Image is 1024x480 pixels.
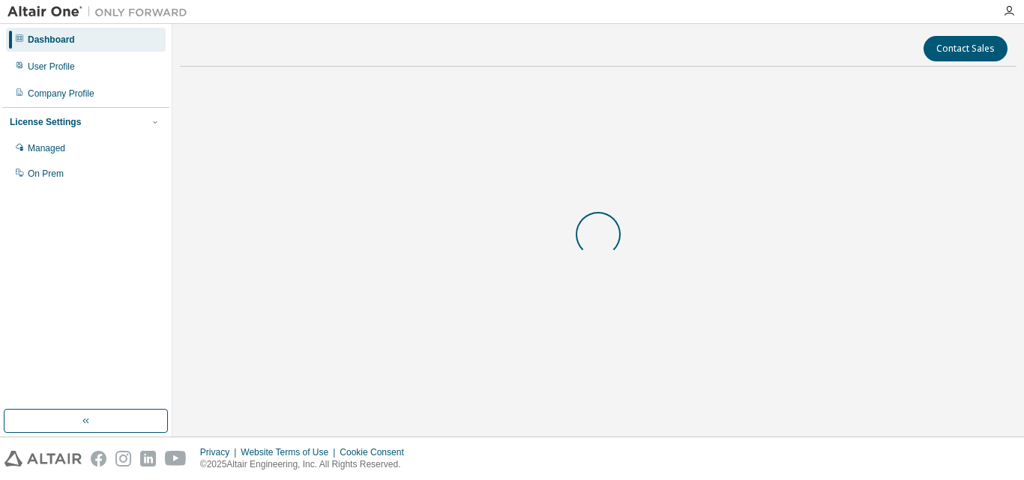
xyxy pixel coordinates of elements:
[28,168,64,180] div: On Prem
[28,88,94,100] div: Company Profile
[4,451,82,467] img: altair_logo.svg
[200,446,241,458] div: Privacy
[340,446,412,458] div: Cookie Consent
[28,142,65,154] div: Managed
[28,61,75,73] div: User Profile
[91,451,106,467] img: facebook.svg
[200,458,413,471] p: © 2025 Altair Engineering, Inc. All Rights Reserved.
[165,451,187,467] img: youtube.svg
[28,34,75,46] div: Dashboard
[115,451,131,467] img: instagram.svg
[241,446,340,458] div: Website Terms of Use
[10,116,81,128] div: License Settings
[924,36,1008,61] button: Contact Sales
[7,4,195,19] img: Altair One
[140,451,156,467] img: linkedin.svg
